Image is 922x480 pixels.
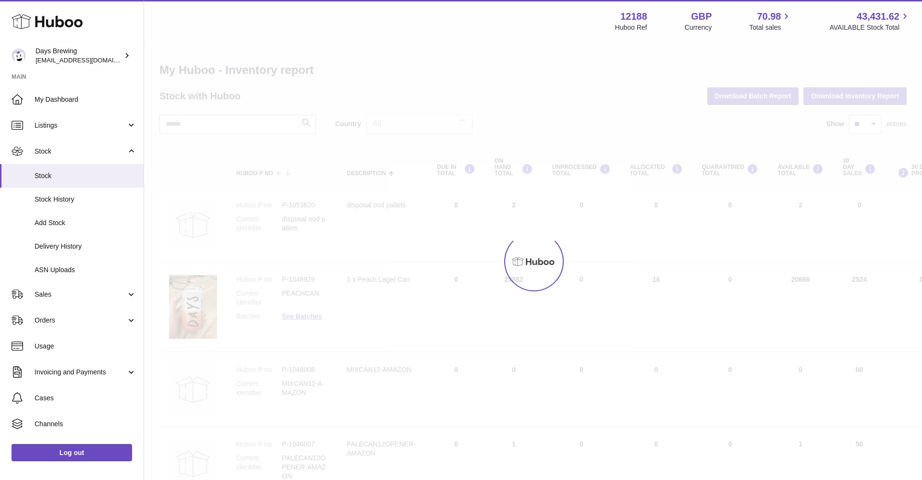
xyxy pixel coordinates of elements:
[35,121,126,130] span: Listings
[35,171,136,180] span: Stock
[35,95,136,104] span: My Dashboard
[829,10,910,32] a: 43,431.62 AVAILABLE Stock Total
[35,242,136,251] span: Delivery History
[35,368,126,377] span: Invoicing and Payments
[857,10,899,23] span: 43,431.62
[36,47,122,65] div: Days Brewing
[35,342,136,351] span: Usage
[35,218,136,228] span: Add Stock
[749,10,792,32] a: 70.98 Total sales
[35,316,126,325] span: Orders
[12,444,132,461] a: Log out
[620,10,647,23] strong: 12188
[749,23,792,32] span: Total sales
[35,290,126,299] span: Sales
[829,23,910,32] span: AVAILABLE Stock Total
[685,23,712,32] div: Currency
[35,265,136,275] span: ASN Uploads
[12,48,26,63] img: victoria@daysbrewing.com
[36,56,141,64] span: [EMAIL_ADDRESS][DOMAIN_NAME]
[615,23,647,32] div: Huboo Ref
[35,195,136,204] span: Stock History
[757,10,781,23] span: 70.98
[35,420,136,429] span: Channels
[691,10,712,23] strong: GBP
[35,394,136,403] span: Cases
[35,147,126,156] span: Stock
